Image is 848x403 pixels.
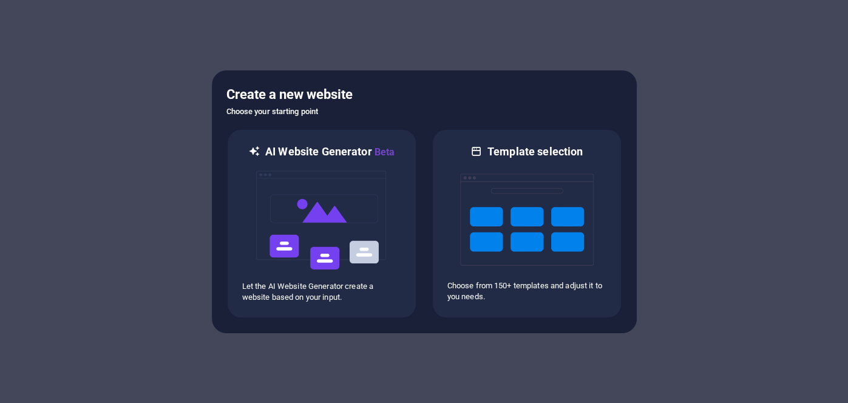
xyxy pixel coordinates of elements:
h6: Choose your starting point [226,104,622,119]
h5: Create a new website [226,85,622,104]
span: Beta [372,146,395,158]
p: Choose from 150+ templates and adjust it to you needs. [447,280,606,302]
div: AI Website GeneratorBetaaiLet the AI Website Generator create a website based on your input. [226,129,417,319]
p: Let the AI Website Generator create a website based on your input. [242,281,401,303]
img: ai [255,160,388,281]
h6: Template selection [487,144,583,159]
div: Template selectionChoose from 150+ templates and adjust it to you needs. [432,129,622,319]
h6: AI Website Generator [265,144,395,160]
